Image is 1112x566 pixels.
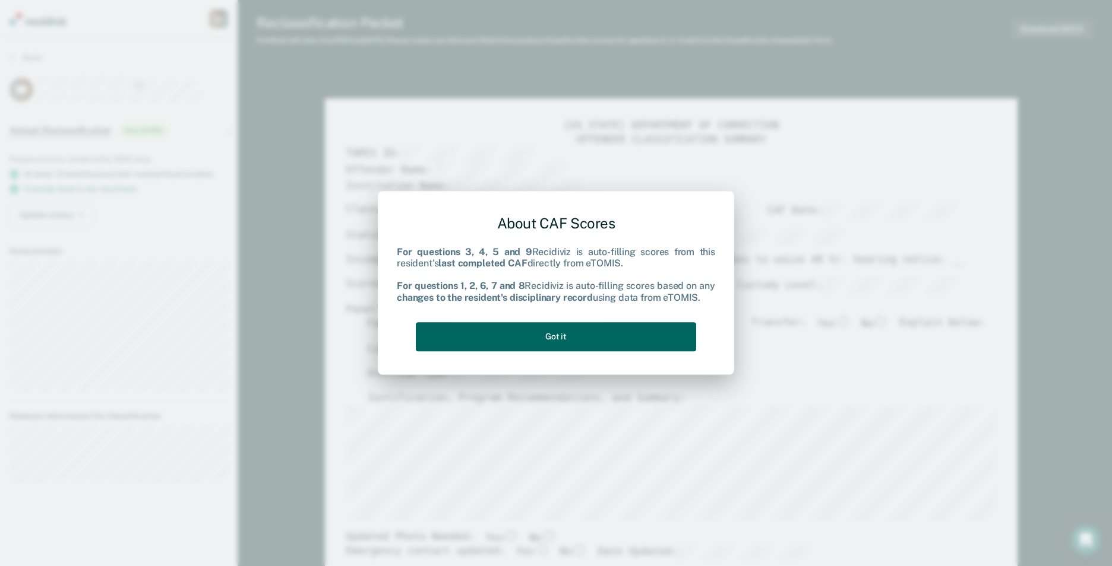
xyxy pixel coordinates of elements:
b: last completed CAF [438,257,527,269]
b: For questions 3, 4, 5 and 9 [397,246,532,257]
button: Got it [416,322,696,351]
div: Recidiviz is auto-filling scores from this resident's directly from eTOMIS. Recidiviz is auto-fil... [397,246,715,303]
div: About CAF Scores [397,205,715,241]
b: changes to the resident's disciplinary record [397,292,593,303]
b: For questions 1, 2, 6, 7 and 8 [397,281,525,292]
